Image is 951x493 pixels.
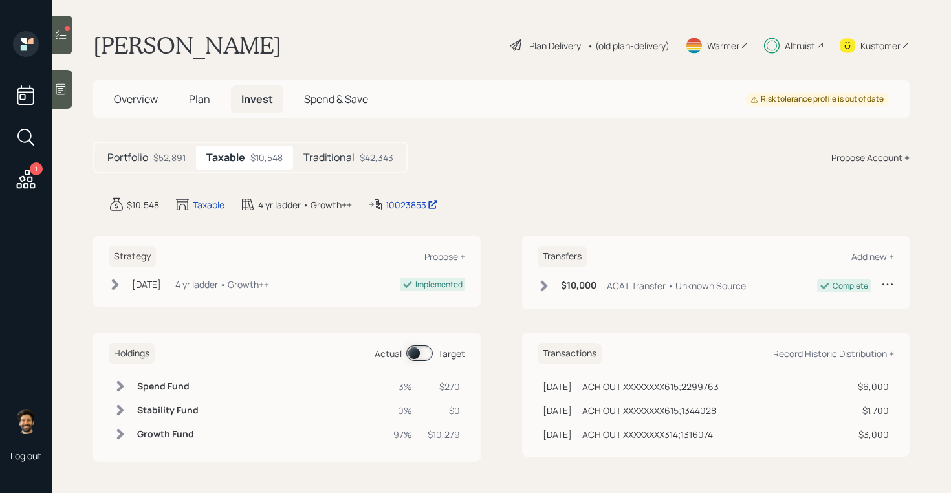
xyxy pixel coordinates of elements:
h5: Taxable [206,151,245,164]
div: 97% [393,428,412,441]
div: Kustomer [860,39,901,52]
h1: [PERSON_NAME] [93,31,281,60]
h6: Spend Fund [137,381,199,392]
div: Complete [833,280,868,292]
img: eric-schwartz-headshot.png [13,408,39,434]
div: $10,279 [428,428,460,441]
div: ACH OUT XXXXXXXX615;1344028 [582,404,716,417]
h6: Transfers [538,246,587,267]
div: $1,700 [858,404,889,417]
h5: Traditional [303,151,355,164]
span: Invest [241,92,273,106]
div: Target [438,347,465,360]
div: Plan Delivery [529,39,581,52]
div: Propose + [424,250,465,263]
div: $6,000 [858,380,889,393]
h6: $10,000 [561,280,596,291]
div: Propose Account + [831,151,910,164]
span: Plan [189,92,210,106]
span: Overview [114,92,158,106]
div: $0 [428,404,460,417]
span: Spend & Save [304,92,368,106]
div: $42,343 [360,151,393,164]
div: Add new + [851,250,894,263]
div: 0% [393,404,412,417]
div: Taxable [193,198,224,212]
div: Record Historic Distribution + [773,347,894,360]
div: 1 [30,162,43,175]
div: 4 yr ladder • Growth++ [258,198,352,212]
div: $270 [428,380,460,393]
div: $52,891 [153,151,186,164]
div: [DATE] [132,278,161,291]
div: Warmer [707,39,739,52]
h6: Transactions [538,343,602,364]
div: ACH OUT XXXXXXXX615;2299763 [582,380,719,393]
div: 4 yr ladder • Growth++ [175,278,269,291]
div: $10,548 [127,198,159,212]
div: $10,548 [250,151,283,164]
div: • (old plan-delivery) [587,39,670,52]
div: ACH OUT XXXXXXXX314;1316074 [582,428,713,441]
div: [DATE] [543,404,572,417]
div: $3,000 [858,428,889,441]
div: Altruist [785,39,815,52]
h6: Growth Fund [137,429,199,440]
div: Log out [10,450,41,462]
h6: Strategy [109,246,156,267]
h6: Stability Fund [137,405,199,416]
h5: Portfolio [107,151,148,164]
div: ACAT Transfer • Unknown Source [607,279,746,292]
div: [DATE] [543,380,572,393]
div: 3% [393,380,412,393]
div: Implemented [415,279,463,290]
h6: Holdings [109,343,155,364]
div: 10023853 [386,198,438,212]
div: Actual [375,347,402,360]
div: [DATE] [543,428,572,441]
div: Risk tolerance profile is out of date [750,94,884,105]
